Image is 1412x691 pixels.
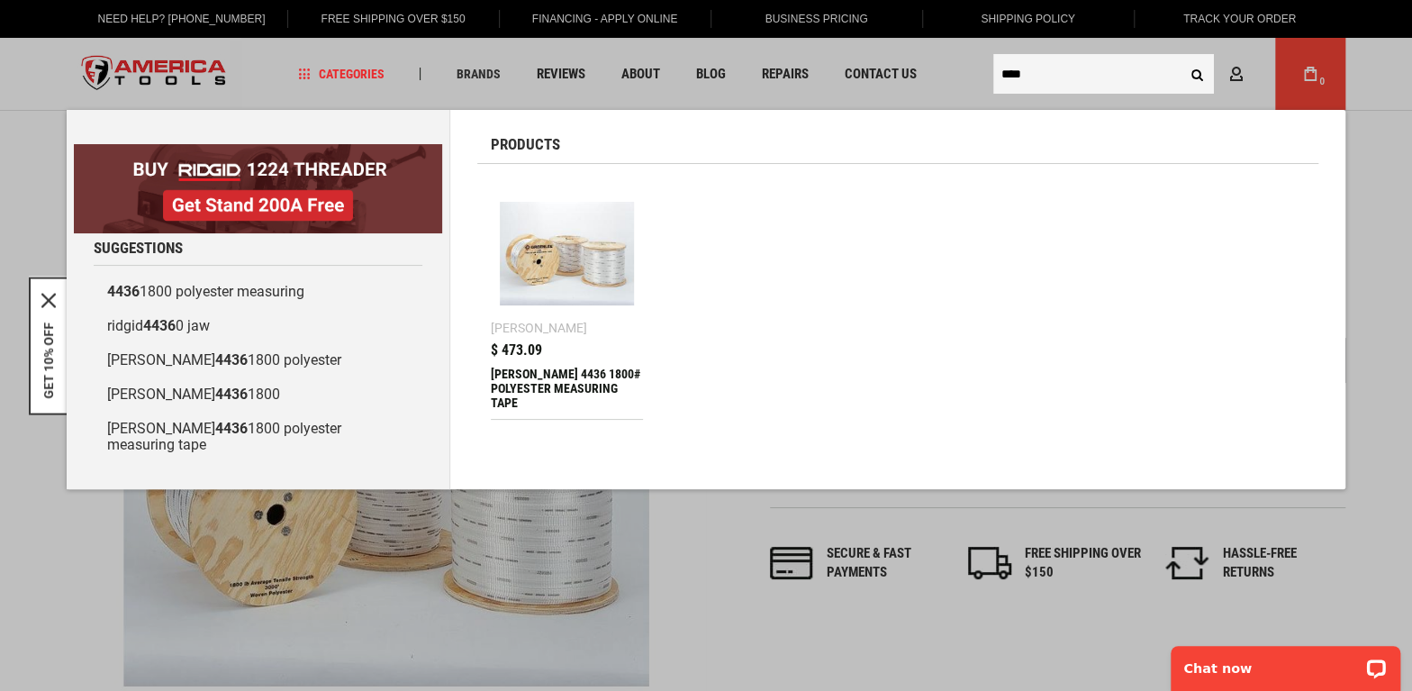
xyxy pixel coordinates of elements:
b: 4436 [215,386,248,403]
span: Brands [457,68,501,80]
a: BOGO: Buy RIDGID® 1224 Threader, Get Stand 200A Free! [74,144,442,158]
span: $ 473.09 [491,343,542,358]
span: Categories [298,68,385,80]
div: [PERSON_NAME] [491,322,587,334]
a: 44361800 polyester measuring [94,275,422,309]
a: [PERSON_NAME]44361800 polyester [94,343,422,377]
span: Products [491,137,560,152]
button: Search [1180,57,1214,91]
b: 4436 [143,317,176,334]
img: BOGO: Buy RIDGID® 1224 Threader, Get Stand 200A Free! [74,144,442,233]
b: 4436 [107,283,140,300]
button: Close [41,293,56,307]
a: GREENLEE 4436 1800# POLYESTER MEASURING TAPE [PERSON_NAME] $ 473.09 [PERSON_NAME] 4436 1800# POLY... [491,177,643,419]
a: [PERSON_NAME]44361800 polyester measuring tape [94,412,422,462]
a: [PERSON_NAME]44361800 [94,377,422,412]
svg: close icon [41,293,56,307]
button: GET 10% OFF [41,322,56,398]
b: 4436 [215,351,248,368]
span: Suggestions [94,241,183,256]
div: GREENLEE 4436 1800# POLYESTER MEASURING TAPE [491,367,643,410]
a: Brands [448,62,509,86]
a: ridgid44360 jaw [94,309,422,343]
b: 4436 [215,420,248,437]
iframe: LiveChat chat widget [1159,634,1412,691]
img: GREENLEE 4436 1800# POLYESTER MEASURING TAPE [500,186,634,321]
a: Categories [290,62,393,86]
